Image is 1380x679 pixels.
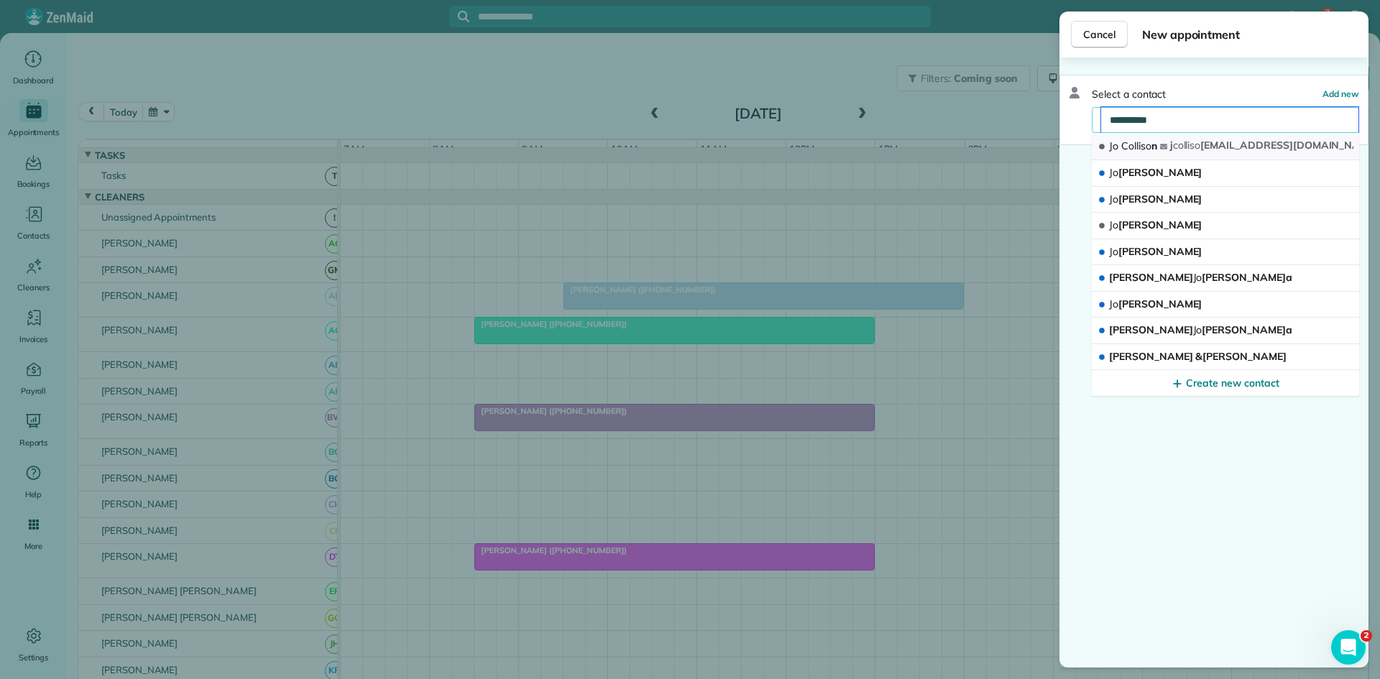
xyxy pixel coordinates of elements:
[1109,271,1292,284] span: [PERSON_NAME] [PERSON_NAME]a
[1092,160,1359,187] button: Jo[PERSON_NAME]
[1121,139,1151,152] span: Colliso
[1092,318,1359,344] button: [PERSON_NAME]Jo[PERSON_NAME]a
[1109,297,1202,310] span: [PERSON_NAME]
[1186,376,1279,390] span: Create new contact
[1109,166,1202,179] span: [PERSON_NAME]
[1109,139,1157,152] span: n
[1109,193,1118,205] span: Jo
[1109,245,1118,258] span: Jo
[1109,350,1287,363] span: [PERSON_NAME] &[PERSON_NAME]
[1092,292,1359,318] button: Jo[PERSON_NAME]
[1109,218,1202,231] span: [PERSON_NAME]
[1092,344,1359,371] button: [PERSON_NAME] &[PERSON_NAME]
[1109,193,1202,205] span: [PERSON_NAME]
[1109,218,1118,231] span: Jo
[1193,271,1202,284] span: Jo
[1092,213,1359,239] button: Jo[PERSON_NAME]
[1092,239,1359,266] button: Jo[PERSON_NAME]
[1083,27,1115,42] span: Cancel
[1092,87,1166,101] span: Select a contact
[1109,297,1118,310] span: Jo
[1173,139,1201,152] span: colliso
[1322,88,1359,99] span: Add new
[1109,166,1118,179] span: Jo
[1092,187,1359,213] button: Jo[PERSON_NAME]
[1170,139,1379,152] span: j [EMAIL_ADDRESS][DOMAIN_NAME]
[1109,245,1202,258] span: [PERSON_NAME]
[1322,87,1359,101] button: Add new
[1071,21,1128,48] button: Cancel
[1142,26,1357,43] span: New appointment
[1092,133,1359,160] button: Jo Collisonjcolliso[EMAIL_ADDRESS][DOMAIN_NAME]
[1109,323,1292,336] span: [PERSON_NAME] [PERSON_NAME]a
[1331,630,1366,665] iframe: Intercom live chat
[1361,630,1372,642] span: 2
[1109,139,1118,152] span: Jo
[1092,265,1359,292] button: [PERSON_NAME]Jo[PERSON_NAME]a
[1193,323,1202,336] span: Jo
